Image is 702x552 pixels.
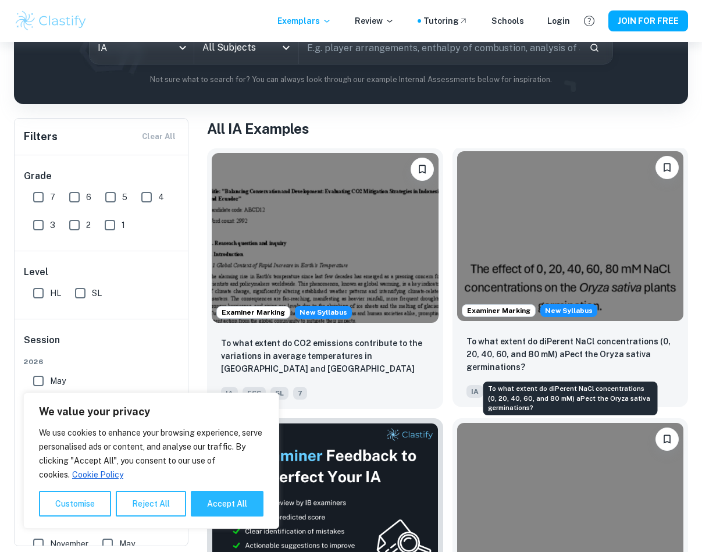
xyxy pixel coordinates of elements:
[655,156,679,179] button: Please log in to bookmark exemplars
[24,357,180,367] span: 2026
[90,31,194,64] div: IA
[579,11,599,31] button: Help and Feedback
[50,219,55,232] span: 3
[39,405,263,419] p: We value your privacy
[295,306,352,319] span: New Syllabus
[483,382,658,415] div: To what extent do diPerent NaCl concentrations (0, 20, 40, 60, and 80 mM) aPect the Oryza sativa ...
[92,287,102,300] span: SL
[462,305,535,316] span: Examiner Marking
[221,337,429,376] p: To what extent do CO2 emissions contribute to the variations in average temperatures in Indonesia...
[355,15,394,27] p: Review
[191,491,263,517] button: Accept All
[50,375,66,387] span: May
[50,287,61,300] span: HL
[24,265,180,279] h6: Level
[243,387,266,400] span: ESS
[457,151,684,321] img: ESS IA example thumbnail: To what extent do diPerent NaCl concentr
[24,333,180,357] h6: Session
[116,491,186,517] button: Reject All
[547,15,570,27] a: Login
[207,148,443,409] a: Examiner MarkingStarting from the May 2026 session, the ESS IA requirements have changed. We crea...
[277,15,332,27] p: Exemplars
[540,304,597,317] div: Starting from the May 2026 session, the ESS IA requirements have changed. We created this exempla...
[466,335,675,373] p: To what extent do diPerent NaCl concentrations (0, 20, 40, 60, and 80 mM) aPect the Oryza sativa ...
[72,469,124,480] a: Cookie Policy
[39,426,263,482] p: We use cookies to enhance your browsing experience, serve personalised ads or content, and analys...
[295,306,352,319] div: Starting from the May 2026 session, the ESS IA requirements have changed. We created this exempla...
[23,393,279,529] div: We value your privacy
[491,15,524,27] a: Schools
[655,428,679,451] button: Please log in to bookmark exemplars
[86,191,91,204] span: 6
[122,219,125,232] span: 1
[221,387,238,400] span: IA
[452,148,689,409] a: Examiner MarkingStarting from the May 2026 session, the ESS IA requirements have changed. We crea...
[540,304,597,317] span: New Syllabus
[278,40,294,56] button: Open
[270,387,288,400] span: SL
[207,118,688,139] h1: All IA Examples
[411,158,434,181] button: Please log in to bookmark exemplars
[50,537,88,550] span: November
[423,15,468,27] a: Tutoring
[585,38,604,58] button: Search
[299,31,580,64] input: E.g. player arrangements, enthalpy of combustion, analysis of a big city...
[608,10,688,31] button: JOIN FOR FREE
[466,385,483,398] span: IA
[24,169,180,183] h6: Grade
[293,387,307,400] span: 7
[212,153,439,323] img: ESS IA example thumbnail: To what extent do CO2 emissions contribu
[39,491,111,517] button: Customise
[24,129,58,145] h6: Filters
[122,191,127,204] span: 5
[158,191,164,204] span: 4
[14,9,88,33] img: Clastify logo
[86,219,91,232] span: 2
[50,191,55,204] span: 7
[23,74,679,86] p: Not sure what to search for? You can always look through our example Internal Assessments below f...
[217,307,290,318] span: Examiner Marking
[119,537,135,550] span: May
